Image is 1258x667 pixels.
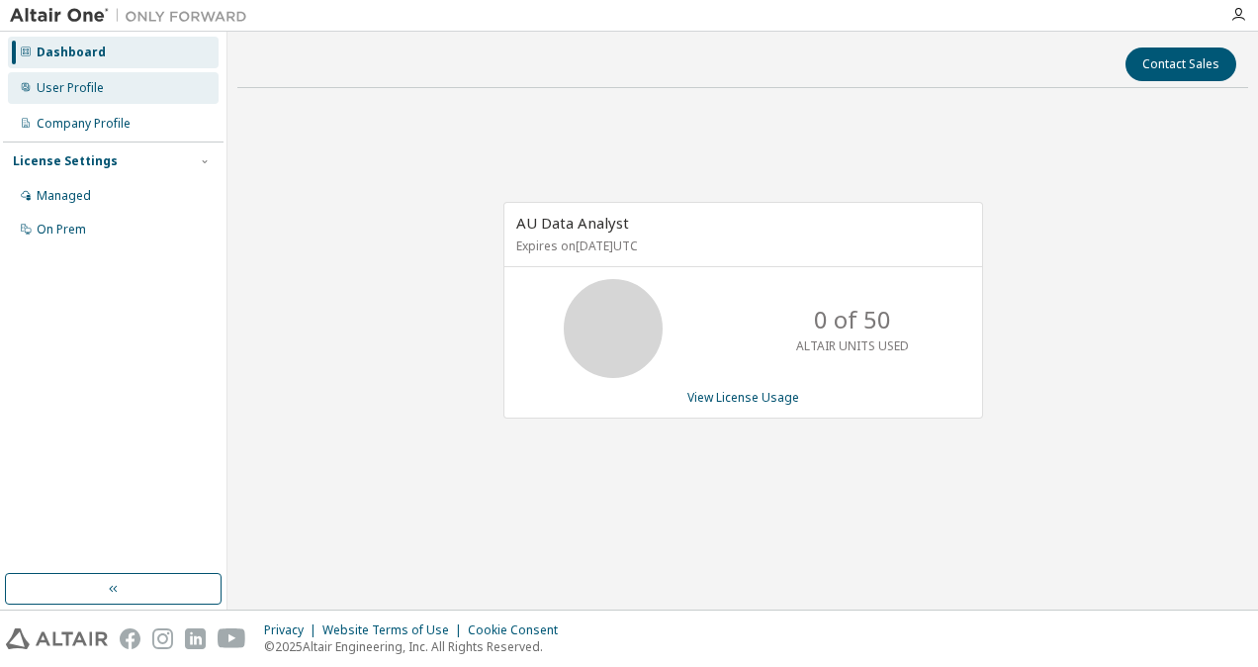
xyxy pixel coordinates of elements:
[1125,48,1236,81] button: Contact Sales
[516,213,629,233] span: AU Data Analyst
[6,628,108,649] img: altair_logo.svg
[37,45,106,60] div: Dashboard
[796,337,909,354] p: ALTAIR UNITS USED
[37,222,86,238] div: On Prem
[264,622,322,638] div: Privacy
[814,303,891,336] p: 0 of 50
[152,628,173,649] img: instagram.svg
[218,628,246,649] img: youtube.svg
[37,116,131,132] div: Company Profile
[10,6,257,26] img: Altair One
[468,622,570,638] div: Cookie Consent
[37,80,104,96] div: User Profile
[185,628,206,649] img: linkedin.svg
[264,638,570,655] p: © 2025 Altair Engineering, Inc. All Rights Reserved.
[37,188,91,204] div: Managed
[322,622,468,638] div: Website Terms of Use
[687,389,799,406] a: View License Usage
[516,238,965,254] p: Expires on [DATE] UTC
[13,153,118,169] div: License Settings
[120,628,140,649] img: facebook.svg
